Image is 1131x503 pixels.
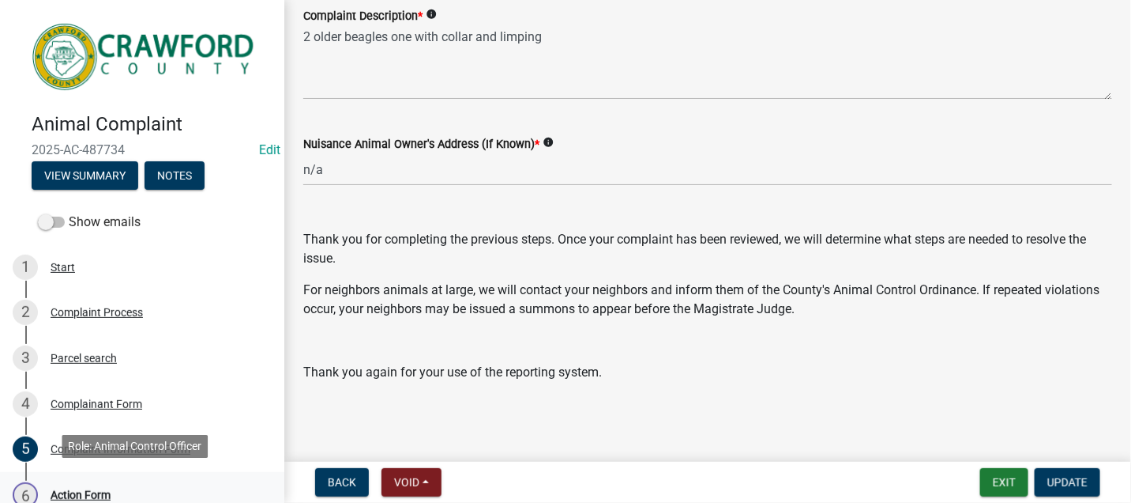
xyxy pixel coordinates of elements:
[303,139,539,150] label: Nuisance Animal Owner's Address (If Known)
[1035,468,1100,497] button: Update
[381,468,442,497] button: Void
[13,300,38,325] div: 2
[303,363,1112,382] p: Thank you again for your use of the reporting system.
[543,137,554,148] i: info
[259,142,280,157] wm-modal-confirm: Edit Application Number
[32,113,272,136] h4: Animal Complaint
[32,17,259,96] img: Crawford County, Georgia
[13,255,38,280] div: 1
[13,437,38,462] div: 5
[51,262,75,273] div: Start
[145,170,205,183] wm-modal-confirm: Notes
[51,399,142,410] div: Complainant Form
[145,161,205,190] button: Notes
[51,444,190,455] div: Complaint Information Form
[980,468,1028,497] button: Exit
[51,307,143,318] div: Complaint Process
[315,468,369,497] button: Back
[51,353,117,364] div: Parcel search
[32,170,138,183] wm-modal-confirm: Summary
[32,142,253,157] span: 2025-AC-487734
[32,161,138,190] button: View Summary
[328,476,356,489] span: Back
[1047,476,1088,489] span: Update
[303,230,1112,268] p: Thank you for completing the previous steps. Once your complaint has been reviewed, we will deter...
[51,490,111,501] div: Action Form
[259,142,280,157] a: Edit
[13,391,38,417] div: 4
[394,476,419,489] span: Void
[303,281,1112,319] p: For neighbors animals at large, we will contact your neighbors and inform them of the County's An...
[38,213,141,232] label: Show emails
[426,9,437,20] i: info
[62,435,208,458] div: Role: Animal Control Officer
[13,346,38,371] div: 3
[303,11,423,22] label: Complaint Description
